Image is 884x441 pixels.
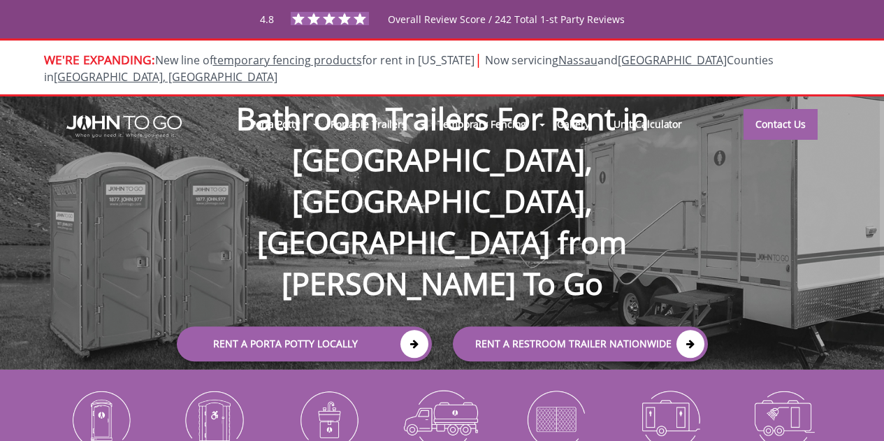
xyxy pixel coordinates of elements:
[238,109,312,139] a: Porta Potty
[163,52,722,304] h1: Bathroom Trailers For Rent in [GEOGRAPHIC_DATA], [GEOGRAPHIC_DATA], [GEOGRAPHIC_DATA] from [PERSO...
[44,51,155,68] span: WE'RE EXPANDING:
[66,115,182,138] img: JOHN to go
[453,326,708,361] a: rent a RESTROOM TRAILER Nationwide
[177,326,432,361] a: Rent a Porta Potty Locally
[545,109,601,139] a: Gallery
[426,109,538,139] a: Temporary Fencing
[319,109,419,139] a: Portable Trailers
[54,69,277,85] a: [GEOGRAPHIC_DATA], [GEOGRAPHIC_DATA]
[744,109,818,140] a: Contact Us
[388,13,625,54] span: Overall Review Score / 242 Total 1-st Party Reviews
[602,109,695,139] a: Unit Calculator
[260,13,274,26] span: 4.8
